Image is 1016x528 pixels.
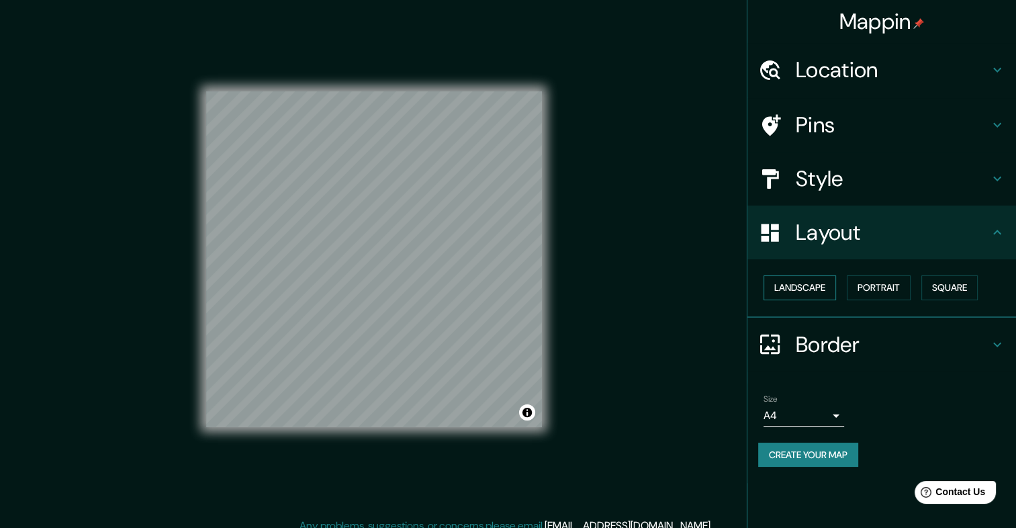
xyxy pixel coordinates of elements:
button: Landscape [764,275,836,300]
div: Border [747,318,1016,371]
button: Square [921,275,978,300]
iframe: Help widget launcher [896,476,1001,513]
h4: Layout [796,219,989,246]
button: Portrait [847,275,911,300]
button: Create your map [758,443,858,468]
button: Toggle attribution [519,404,535,421]
label: Size [764,393,778,404]
div: Pins [747,98,1016,152]
h4: Location [796,56,989,83]
div: A4 [764,405,844,427]
canvas: Map [206,91,542,427]
div: Location [747,43,1016,97]
div: Layout [747,206,1016,259]
div: Style [747,152,1016,206]
img: pin-icon.png [913,18,924,29]
h4: Mappin [839,8,925,35]
h4: Style [796,165,989,192]
h4: Border [796,331,989,358]
h4: Pins [796,112,989,138]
